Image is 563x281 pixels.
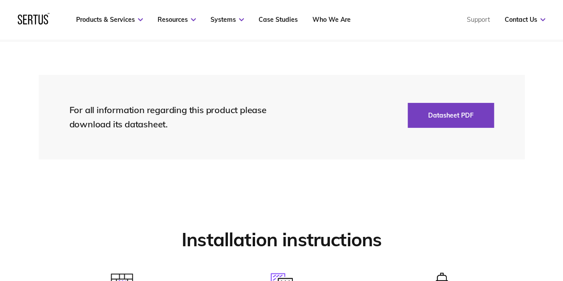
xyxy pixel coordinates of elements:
[312,16,351,24] a: Who We Are
[467,16,490,24] a: Support
[259,16,298,24] a: Case Studies
[408,103,494,128] button: Datasheet PDF
[158,16,196,24] a: Resources
[76,16,143,24] a: Products & Services
[39,228,525,252] h2: Installation instructions
[211,16,244,24] a: Systems
[518,238,563,281] iframe: Chat Widget
[69,103,283,131] div: For all information regarding this product please download its datasheet.
[505,16,545,24] a: Contact Us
